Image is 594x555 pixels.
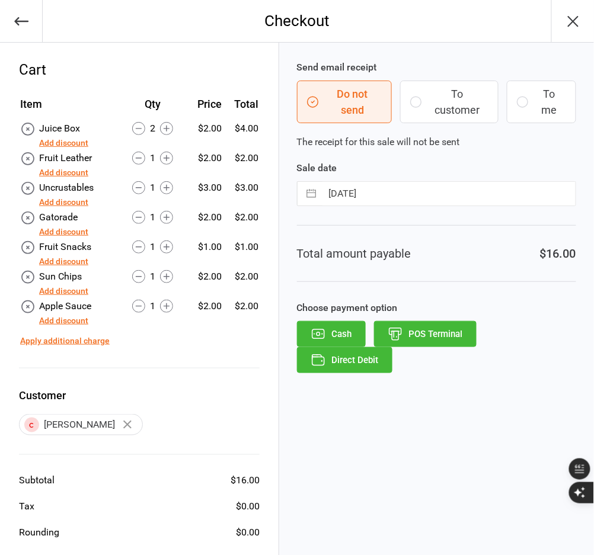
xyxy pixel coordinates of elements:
button: Add discount [39,137,88,149]
div: Subtotal [19,474,55,488]
span: Gatorade [39,211,78,223]
th: Qty [118,96,188,120]
button: To customer [400,81,498,123]
div: 1 [118,270,188,284]
div: 1 [118,151,188,165]
div: $2.00 [189,151,222,165]
button: Do not send [297,81,392,123]
label: Choose payment option [297,301,576,315]
span: Apple Sauce [39,300,91,312]
label: Customer [19,387,260,403]
div: $2.00 [189,121,222,136]
div: [PERSON_NAME] [19,414,143,435]
div: 1 [118,240,188,254]
label: Sale date [297,161,576,175]
button: Add discount [39,166,88,179]
td: $4.00 [226,121,258,150]
span: Fruit Leather [39,152,92,163]
span: Juice Box [39,123,80,134]
div: Price [189,96,222,112]
div: $2.00 [189,210,222,224]
button: Add discount [39,196,88,208]
div: 1 [118,181,188,195]
div: Rounding [19,526,59,540]
div: $3.00 [189,181,222,195]
div: The receipt for this sale will not be sent [297,60,576,149]
span: Sun Chips [39,271,82,282]
button: Direct Debit [297,347,392,373]
div: 1 [118,299,188,313]
label: Send email receipt [297,60,576,75]
div: $2.00 [189,270,222,284]
td: $2.00 [226,270,258,298]
div: $16.00 [231,474,260,488]
th: Item [20,96,117,120]
td: $1.00 [226,240,258,268]
div: 1 [118,210,188,224]
div: $0.00 [236,500,260,514]
td: $2.00 [226,210,258,239]
span: Fruit Snacks [39,241,91,252]
button: POS Terminal [374,321,477,347]
td: $2.00 [226,299,258,328]
button: Add discount [39,315,88,327]
div: $0.00 [236,526,260,540]
div: Total amount payable [297,245,411,262]
button: Apply additional charge [20,335,110,347]
td: $2.00 [226,151,258,179]
div: $2.00 [189,299,222,313]
button: To me [507,81,576,123]
div: 2 [118,121,188,136]
button: Add discount [39,255,88,268]
div: $16.00 [540,245,576,262]
div: $1.00 [189,240,222,254]
th: Total [226,96,258,120]
button: Cash [297,321,366,347]
div: Cart [19,59,260,81]
button: Add discount [39,226,88,238]
div: Tax [19,500,34,514]
button: Add discount [39,285,88,297]
span: Uncrustables [39,182,94,193]
td: $3.00 [226,181,258,209]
